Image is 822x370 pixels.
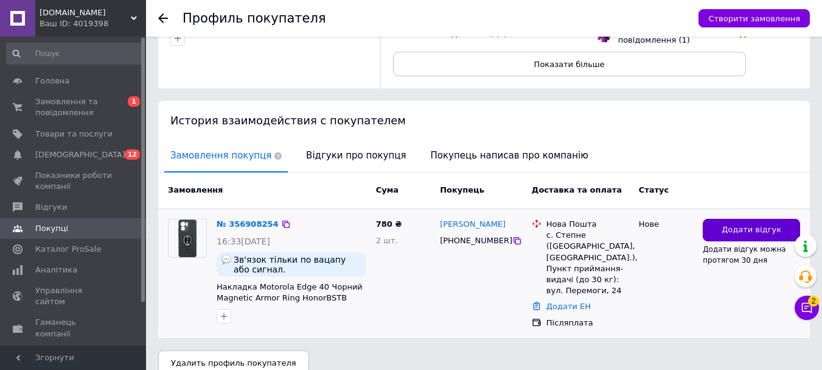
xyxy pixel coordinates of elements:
span: Покупець [440,185,484,194]
h1: Профиль покупателя [183,11,326,26]
span: Статус [639,185,669,194]
span: Аналітика [35,265,77,276]
span: 2 шт. [376,236,398,245]
span: Покупці [35,223,68,234]
a: № 356908254 [217,219,279,229]
div: Нове [639,219,694,230]
span: Головна [35,76,69,87]
div: [PHONE_NUMBER] [437,233,512,249]
span: Дотримується домовленостей (щодо оплати і доставки) (0) [415,7,508,38]
button: Показати більше [393,52,746,76]
button: Чат з покупцем2 [795,296,819,320]
span: Better.shop [40,7,131,18]
span: Замовлення [168,185,223,194]
div: Післяплата [546,318,629,329]
span: Показати більше [534,60,605,69]
span: 1 [128,96,140,107]
a: Накладка Motorola Edge 40 Чорний Magnetic Armor Ring HonorBSTB [217,282,363,303]
span: 780 ₴ [376,219,402,229]
span: Показники роботи компанії [35,170,113,192]
span: 16:33[DATE] [217,237,270,246]
div: Повернутися назад [158,13,168,23]
span: Створити замовлення [708,14,800,23]
span: 2 [808,293,819,304]
img: :speech_balloon: [221,255,231,265]
div: Нова Пошта [546,219,629,230]
a: Додати ЕН [546,302,591,311]
span: 12 [125,149,140,160]
img: Фото товару [178,219,196,257]
span: Додати відгук можна протягом 30 дня [703,245,786,265]
span: Каталог ProSale [35,244,101,255]
span: Товари та послуги [35,129,113,140]
span: Відгуки [35,202,67,213]
span: Відгуки про покупця [300,140,412,171]
span: Зв'язок тільки по вацапу або сигнал. [234,255,361,274]
span: Cума [376,185,399,194]
button: Додати відгук [703,219,800,241]
span: Покупець написав про компанію [425,140,594,171]
a: [PERSON_NAME] [440,219,506,230]
span: История взаимодействия с покупателем [170,114,406,127]
a: Фото товару [168,219,207,258]
span: Замовлення та повідомлення [35,96,113,118]
span: Замовлення покупця [164,140,288,171]
span: Управління сайтом [35,285,113,307]
span: [DEMOGRAPHIC_DATA] [35,149,125,160]
span: Доставка та оплата [532,185,622,194]
span: Гаманець компанії [35,317,113,339]
div: с. Степне ([GEOGRAPHIC_DATA], [GEOGRAPHIC_DATA].), Пункт приймання-видачі (до 30 кг): вул. Перемо... [546,230,629,296]
input: Пошук [6,43,144,65]
div: Ваш ID: 4019398 [40,18,146,29]
span: Додати відгук [722,224,781,236]
span: Удалить профиль покупателя [171,358,296,368]
button: Створити замовлення [698,9,810,27]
